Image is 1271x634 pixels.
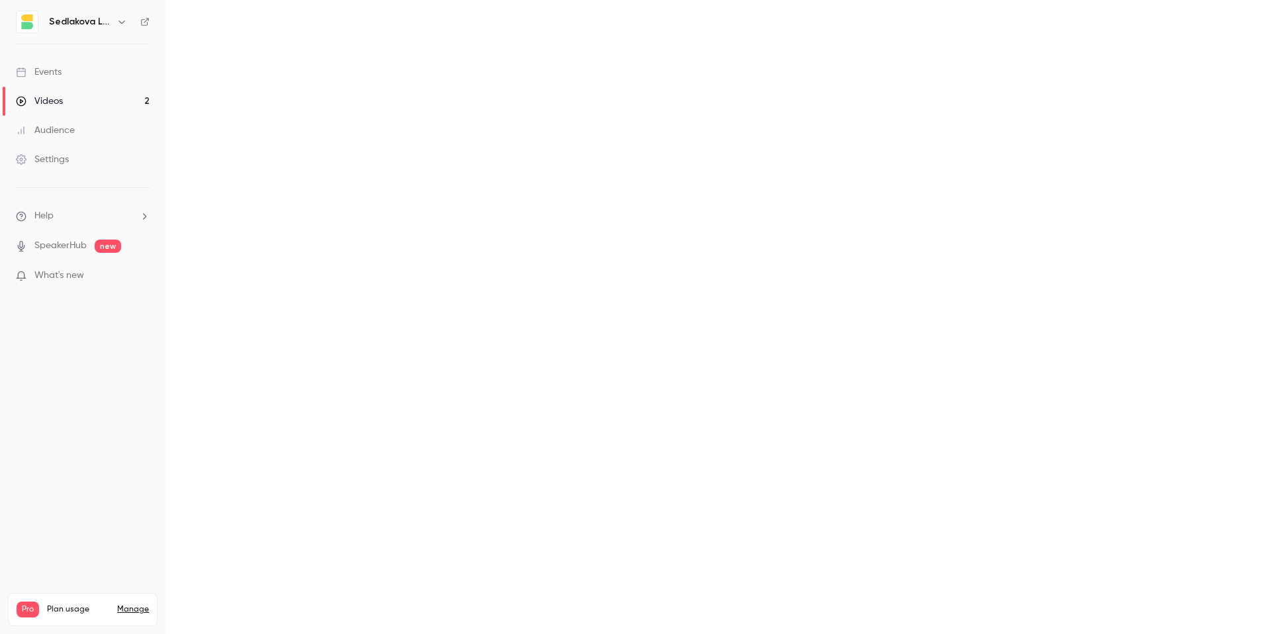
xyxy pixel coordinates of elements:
[134,270,150,282] iframe: Noticeable Trigger
[16,209,150,223] li: help-dropdown-opener
[34,209,54,223] span: Help
[17,11,38,32] img: Sedlakova Legal
[49,15,111,28] h6: Sedlakova Legal
[95,240,121,253] span: new
[34,239,87,253] a: SpeakerHub
[17,602,39,617] span: Pro
[16,153,69,166] div: Settings
[16,66,62,79] div: Events
[47,604,109,615] span: Plan usage
[16,124,75,137] div: Audience
[34,269,84,283] span: What's new
[117,604,149,615] a: Manage
[16,95,63,108] div: Videos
